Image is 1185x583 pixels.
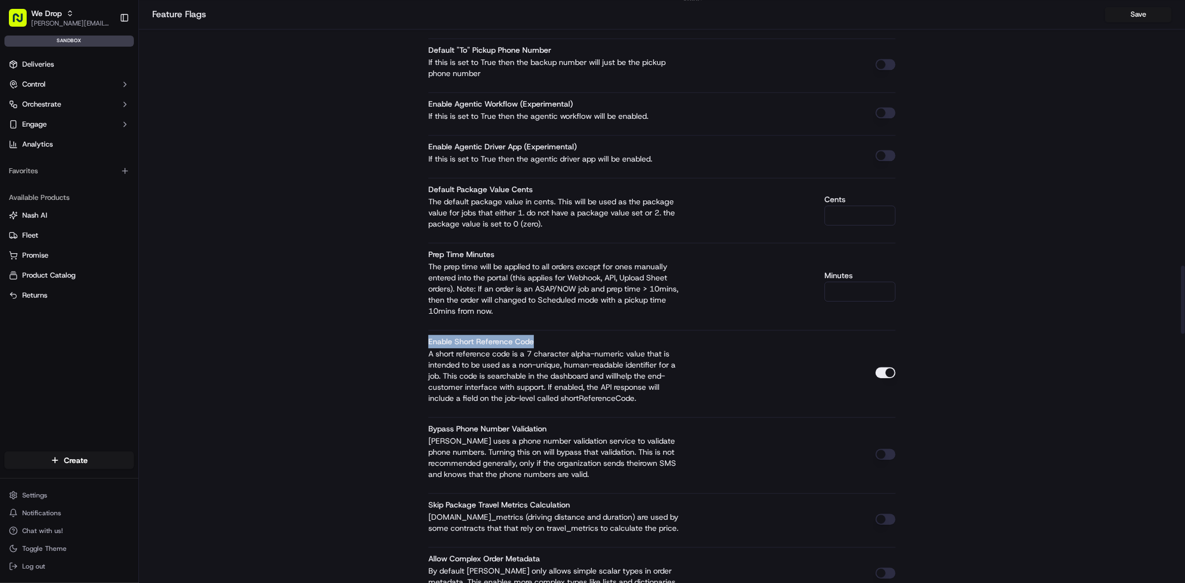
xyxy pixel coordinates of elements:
[428,554,540,564] label: Allow Complex Order Metadata
[428,45,551,55] label: Default "to" Pickup Phone Number
[428,500,570,510] label: Skip Package Travel Metrics Calculation
[824,272,896,279] label: Minutes
[428,110,678,122] p: If this is set to True then the agentic workflow will be enabled.
[4,76,134,93] button: Control
[4,36,134,47] div: sandbox
[22,491,47,500] span: Settings
[4,115,134,133] button: Engage
[94,250,103,259] div: 💻
[50,118,153,127] div: We're available if you need us!
[22,249,85,260] span: Knowledge Base
[172,143,202,156] button: See all
[22,290,47,300] span: Returns
[152,8,1105,21] h1: Feature Flags
[105,249,178,260] span: API Documentation
[4,135,134,153] a: Analytics
[11,107,31,127] img: 1736555255976-a54dd68f-1ca7-489b-9aae-adbdc363a1c4
[22,544,67,553] span: Toggle Theme
[22,562,45,571] span: Log out
[9,250,129,260] a: Promise
[22,79,46,89] span: Control
[11,145,74,154] div: Past conversations
[22,250,48,260] span: Promise
[4,541,134,556] button: Toggle Theme
[4,287,134,304] button: Returns
[70,203,74,212] span: •
[22,230,38,240] span: Fleet
[9,210,129,220] a: Nash AI
[428,249,494,259] label: Prep Time Minutes
[4,523,134,539] button: Chat with us!
[22,59,54,69] span: Deliveries
[31,19,111,28] button: [PERSON_NAME][EMAIL_ADDRESS][DOMAIN_NAME]
[428,142,577,152] label: Enable Agentic Driver App (experimental)
[22,509,61,517] span: Notifications
[4,267,134,284] button: Product Catalog
[22,270,76,280] span: Product Catalog
[78,275,134,284] a: Powered byPylon
[82,173,105,182] span: [DATE]
[428,336,534,346] label: Enable Short Reference Code
[22,119,47,129] span: Engage
[4,189,134,207] div: Available Products
[111,276,134,284] span: Pylon
[428,348,678,404] p: A short reference code is a 7 character alpha-numeric value that is intended to be used as a non-...
[4,96,134,113] button: Orchestrate
[34,203,68,212] span: ezil cloma
[22,139,53,149] span: Analytics
[4,162,134,180] div: Favorites
[428,99,573,109] label: Enable Agentic Workflow (experimental)
[4,505,134,521] button: Notifications
[4,559,134,574] button: Log out
[428,184,533,194] label: Default Package Value Cents
[428,424,547,434] label: Bypass Phone Number Validation
[89,244,183,264] a: 💻API Documentation
[4,227,134,244] button: Fleet
[428,435,678,480] p: [PERSON_NAME] uses a phone number validation service to validate phone numbers. Turning this on w...
[11,45,202,63] p: Welcome 👋
[4,4,115,31] button: We Drop[PERSON_NAME][EMAIL_ADDRESS][DOMAIN_NAME]
[4,56,134,73] a: Deliveries
[22,210,47,220] span: Nash AI
[11,12,33,34] img: Nash
[77,203,99,212] span: [DATE]
[34,173,73,182] span: nakirzaman
[11,192,29,210] img: ezil cloma
[4,451,134,469] button: Create
[428,261,678,316] p: The prep time will be applied to all orders except for ones manually entered into the portal (thi...
[428,153,678,164] p: If this is set to True then the agentic driver app will be enabled.
[64,455,88,466] span: Create
[428,57,678,79] p: If this is set to True then the backup number will just be the pickup phone number
[31,8,62,19] button: We Drop
[9,230,129,240] a: Fleet
[428,511,678,534] p: [DOMAIN_NAME]_metrics (driving distance and duration) are used by some contracts that that rely o...
[189,110,202,123] button: Start new chat
[7,244,89,264] a: 📗Knowledge Base
[824,195,896,203] label: Cents
[11,250,20,259] div: 📗
[9,290,129,300] a: Returns
[4,247,134,264] button: Promise
[22,526,63,535] span: Chat with us!
[50,107,182,118] div: Start new chat
[23,107,43,127] img: 1727276513143-84d647e1-66c0-4f92-a045-3c9f9f5dfd92
[22,99,61,109] span: Orchestrate
[428,196,678,229] p: The default package value in cents. This will be used as the package value for jobs that either 1...
[4,487,134,503] button: Settings
[9,270,129,280] a: Product Catalog
[1105,7,1172,22] button: Save
[11,162,29,180] img: nakirzaman
[4,207,134,224] button: Nash AI
[29,72,200,84] input: Got a question? Start typing here...
[76,173,79,182] span: •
